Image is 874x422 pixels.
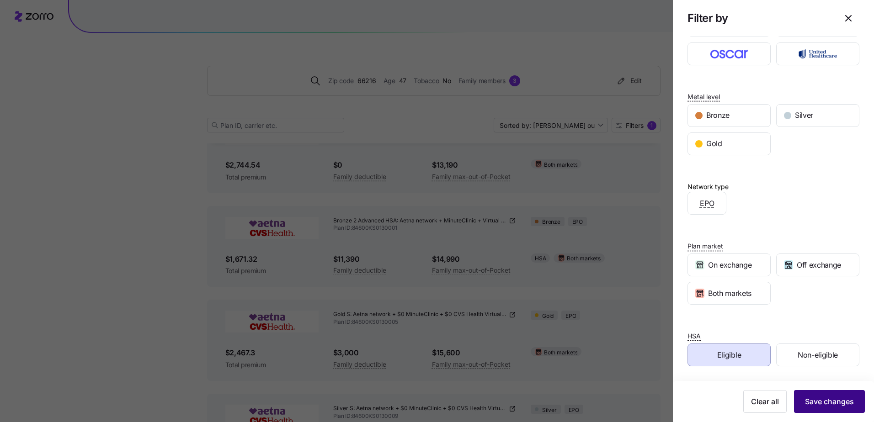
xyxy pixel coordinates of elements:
[805,396,854,407] span: Save changes
[708,288,751,299] span: Both markets
[687,11,830,25] h1: Filter by
[687,242,723,251] span: Plan market
[687,92,720,101] span: Metal level
[706,110,730,121] span: Bronze
[795,110,813,121] span: Silver
[751,396,779,407] span: Clear all
[687,182,729,192] div: Network type
[708,259,751,271] span: On exchange
[798,349,838,361] span: Non-eligible
[706,138,722,149] span: Gold
[797,259,841,271] span: Off exchange
[687,332,701,341] span: HSA
[784,45,852,63] img: UnitedHealthcare
[696,45,763,63] img: Oscar
[700,198,714,209] span: EPO
[743,390,787,413] button: Clear all
[717,349,741,361] span: Eligible
[794,390,865,413] button: Save changes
